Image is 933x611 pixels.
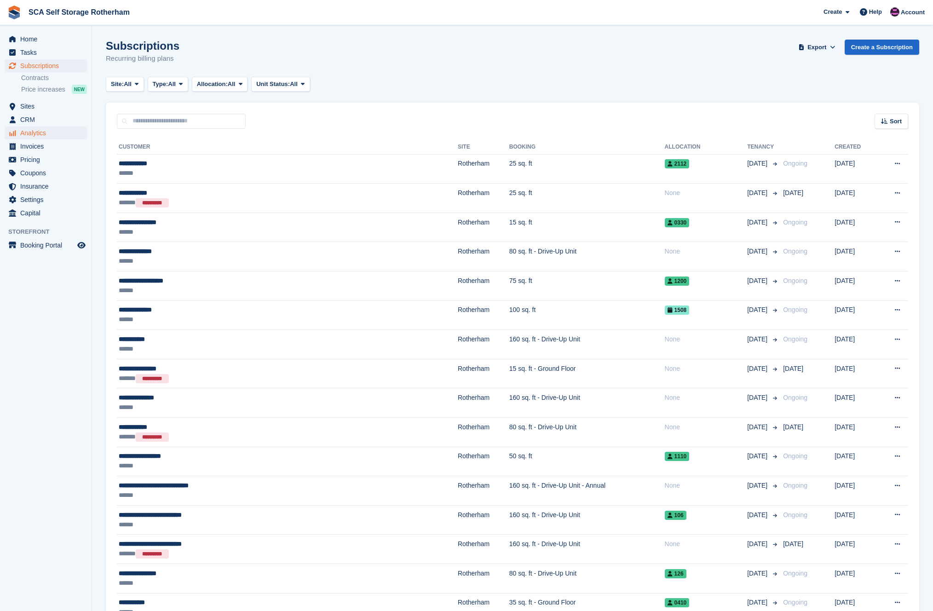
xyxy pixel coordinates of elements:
span: Site: [111,80,124,89]
td: Rotherham [458,300,509,330]
button: Unit Status: All [251,77,310,92]
span: Ongoing [783,599,807,606]
td: Rotherham [458,505,509,535]
span: All [124,80,132,89]
span: All [228,80,236,89]
a: Preview store [76,240,87,251]
span: [DATE] [747,159,769,168]
span: Subscriptions [20,59,75,72]
td: [DATE] [835,184,877,213]
a: menu [5,33,87,46]
td: Rotherham [458,184,509,213]
td: Rotherham [458,535,509,564]
a: menu [5,180,87,193]
td: Rotherham [458,476,509,506]
span: All [290,80,298,89]
td: Rotherham [458,271,509,301]
span: Invoices [20,140,75,153]
div: None [665,188,748,198]
a: menu [5,100,87,113]
a: menu [5,193,87,206]
span: Ongoing [783,219,807,226]
th: Tenancy [747,140,779,155]
span: Type: [153,80,168,89]
div: NEW [72,85,87,94]
span: Ongoing [783,248,807,255]
p: Recurring billing plans [106,53,179,64]
button: Type: All [148,77,188,92]
td: 15 sq. ft [509,213,665,242]
a: menu [5,153,87,166]
span: 1110 [665,452,690,461]
td: [DATE] [835,300,877,330]
td: 160 sq. ft - Drive-Up Unit [509,535,665,564]
a: Contracts [21,74,87,82]
td: [DATE] [835,418,877,447]
button: Allocation: All [192,77,248,92]
td: Rotherham [458,447,509,476]
span: Sites [20,100,75,113]
span: [DATE] [747,247,769,256]
span: [DATE] [747,393,769,403]
span: Analytics [20,127,75,139]
span: [DATE] [747,510,769,520]
td: [DATE] [835,505,877,535]
td: 160 sq. ft - Drive-Up Unit [509,330,665,359]
span: Booking Portal [20,239,75,252]
span: Ongoing [783,570,807,577]
span: [DATE] [783,423,803,431]
a: menu [5,239,87,252]
td: [DATE] [835,154,877,184]
span: 1200 [665,277,690,286]
a: Price increases NEW [21,84,87,94]
td: Rotherham [458,388,509,418]
td: [DATE] [835,330,877,359]
a: menu [5,59,87,72]
span: Insurance [20,180,75,193]
td: 160 sq. ft - Drive-Up Unit [509,505,665,535]
th: Site [458,140,509,155]
span: 106 [665,511,686,520]
td: 80 sq. ft - Drive-Up Unit [509,242,665,271]
span: Ongoing [783,160,807,167]
td: Rotherham [458,154,509,184]
span: 2112 [665,159,690,168]
div: None [665,422,748,432]
span: [DATE] [747,276,769,286]
span: Export [807,43,826,52]
span: Ongoing [783,482,807,489]
span: All [168,80,176,89]
span: [DATE] [747,539,769,549]
a: menu [5,207,87,219]
td: [DATE] [835,213,877,242]
div: None [665,393,748,403]
a: menu [5,113,87,126]
span: [DATE] [747,334,769,344]
td: 80 sq. ft - Drive-Up Unit [509,564,665,594]
span: [DATE] [747,305,769,315]
span: [DATE] [783,540,803,548]
span: 0330 [665,218,690,227]
div: None [665,247,748,256]
span: Ongoing [783,452,807,460]
span: Help [869,7,882,17]
span: [DATE] [747,188,769,198]
td: 25 sq. ft [509,154,665,184]
span: Account [901,8,925,17]
td: 15 sq. ft - Ground Floor [509,359,665,388]
span: Ongoing [783,335,807,343]
span: [DATE] [783,189,803,196]
td: 50 sq. ft [509,447,665,476]
span: Ongoing [783,277,807,284]
a: menu [5,167,87,179]
a: menu [5,46,87,59]
span: Unit Status: [256,80,290,89]
span: Sort [890,117,902,126]
img: stora-icon-8386f47178a22dfd0bd8f6a31ec36ba5ce8667c1dd55bd0f319d3a0aa187defe.svg [7,6,21,19]
span: Pricing [20,153,75,166]
th: Allocation [665,140,748,155]
th: Created [835,140,877,155]
span: [DATE] [747,481,769,490]
span: [DATE] [747,218,769,227]
span: Home [20,33,75,46]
